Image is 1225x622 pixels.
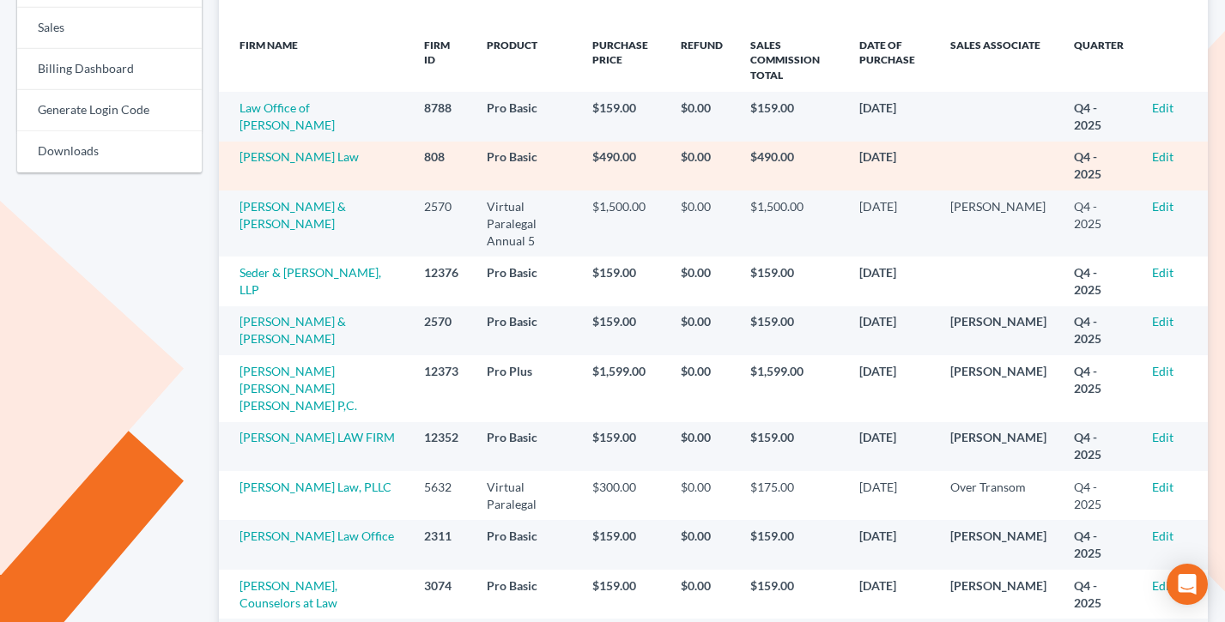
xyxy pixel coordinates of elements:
[1060,422,1138,471] td: Q4 - 2025
[737,257,846,305] td: $159.00
[937,471,1060,520] td: Over Transom
[410,520,473,569] td: 2311
[1060,142,1138,190] td: Q4 - 2025
[667,306,737,355] td: $0.00
[579,190,668,257] td: $1,500.00
[1152,199,1173,214] a: Edit
[667,471,737,520] td: $0.00
[473,92,579,141] td: Pro Basic
[667,92,737,141] td: $0.00
[410,471,473,520] td: 5632
[473,306,579,355] td: Pro Basic
[667,570,737,619] td: $0.00
[240,100,335,132] a: Law Office of [PERSON_NAME]
[579,257,668,305] td: $159.00
[846,520,937,569] td: [DATE]
[737,92,846,141] td: $159.00
[240,149,359,164] a: [PERSON_NAME] Law
[737,190,846,257] td: $1,500.00
[846,92,937,141] td: [DATE]
[473,355,579,421] td: Pro Plus
[846,142,937,190] td: [DATE]
[579,422,668,471] td: $159.00
[1152,480,1173,494] a: Edit
[937,28,1060,92] th: Sales Associate
[937,355,1060,421] td: [PERSON_NAME]
[846,28,937,92] th: Date of Purchase
[1152,100,1173,115] a: Edit
[737,355,846,421] td: $1,599.00
[240,480,391,494] a: [PERSON_NAME] Law, PLLC
[473,257,579,305] td: Pro Basic
[846,190,937,257] td: [DATE]
[937,570,1060,619] td: [PERSON_NAME]
[667,190,737,257] td: $0.00
[240,578,337,610] a: [PERSON_NAME], Counselors at Law
[937,306,1060,355] td: [PERSON_NAME]
[667,257,737,305] td: $0.00
[579,142,668,190] td: $490.00
[1060,190,1138,257] td: Q4 - 2025
[1167,564,1208,605] div: Open Intercom Messenger
[410,422,473,471] td: 12352
[937,520,1060,569] td: [PERSON_NAME]
[579,28,668,92] th: Purchase Price
[1152,364,1173,378] a: Edit
[410,28,473,92] th: Firm ID
[240,430,395,444] a: [PERSON_NAME] LAW FIRM
[410,306,473,355] td: 2570
[410,190,473,257] td: 2570
[737,142,846,190] td: $490.00
[240,364,357,413] a: [PERSON_NAME] [PERSON_NAME] [PERSON_NAME] P,C.
[579,471,668,520] td: $300.00
[1152,314,1173,329] a: Edit
[737,570,846,619] td: $159.00
[473,471,579,520] td: Virtual Paralegal
[240,528,394,543] a: [PERSON_NAME] Law Office
[846,306,937,355] td: [DATE]
[1060,520,1138,569] td: Q4 - 2025
[1152,430,1173,444] a: Edit
[1060,471,1138,520] td: Q4 - 2025
[846,257,937,305] td: [DATE]
[937,422,1060,471] td: [PERSON_NAME]
[737,422,846,471] td: $159.00
[1060,570,1138,619] td: Q4 - 2025
[219,28,410,92] th: Firm Name
[1060,92,1138,141] td: Q4 - 2025
[667,28,737,92] th: Refund
[240,314,346,346] a: [PERSON_NAME] & [PERSON_NAME]
[473,570,579,619] td: Pro Basic
[473,422,579,471] td: Pro Basic
[1152,265,1173,280] a: Edit
[1060,257,1138,305] td: Q4 - 2025
[737,471,846,520] td: $175.00
[737,520,846,569] td: $159.00
[410,570,473,619] td: 3074
[1152,578,1173,593] a: Edit
[737,306,846,355] td: $159.00
[1152,528,1173,543] a: Edit
[667,142,737,190] td: $0.00
[667,355,737,421] td: $0.00
[410,92,473,141] td: 8788
[473,142,579,190] td: Pro Basic
[737,28,846,92] th: Sales Commission Total
[473,520,579,569] td: Pro Basic
[937,190,1060,257] td: [PERSON_NAME]
[579,92,668,141] td: $159.00
[846,355,937,421] td: [DATE]
[1060,306,1138,355] td: Q4 - 2025
[579,570,668,619] td: $159.00
[17,90,202,131] a: Generate Login Code
[17,131,202,172] a: Downloads
[1060,355,1138,421] td: Q4 - 2025
[410,142,473,190] td: 808
[667,422,737,471] td: $0.00
[846,570,937,619] td: [DATE]
[1060,28,1138,92] th: Quarter
[473,190,579,257] td: Virtual Paralegal Annual 5
[667,520,737,569] td: $0.00
[846,471,937,520] td: [DATE]
[473,28,579,92] th: Product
